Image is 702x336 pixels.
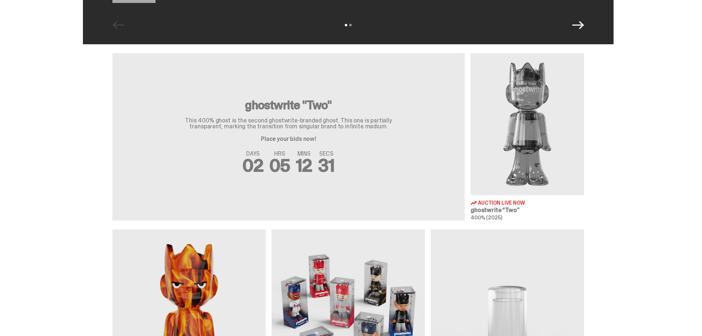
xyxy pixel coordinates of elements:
button: Next [572,19,584,31]
p: This 400% ghost is the second ghostwrite-branded ghost. This one is partially transparent, markin... [171,118,406,129]
span: HRS [269,151,290,157]
span: Auction Live Now [478,200,525,205]
img: Two [471,53,584,195]
span: 31 [318,154,335,177]
span: SECS [318,151,335,157]
h3: ghostwrite “Two” [471,207,584,213]
span: DAYS [242,151,263,157]
h3: ghostwrite "Two" [171,99,406,111]
button: View slide 2 [349,24,352,26]
span: 05 [269,154,290,177]
button: View slide 1 [345,24,347,26]
span: 12 [296,154,312,177]
span: 400% (2025) [471,214,502,221]
span: 02 [242,154,263,177]
a: Two Auction Live Now [471,53,584,221]
span: MINS [296,151,312,157]
p: Place your bids now! [171,136,406,142]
